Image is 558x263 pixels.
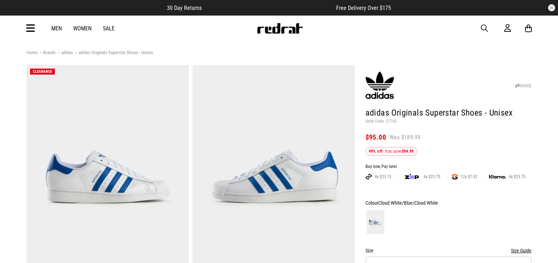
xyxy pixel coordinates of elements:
[402,149,414,154] b: $94.99
[372,174,394,180] span: 4x $23.75
[366,174,372,180] img: AFTERPAY
[73,25,92,32] a: Women
[257,23,303,34] img: Redrat logo
[336,5,391,11] span: Free Delivery Over $175
[216,4,322,11] iframe: Customer reviews powered by Trustpilot
[56,50,73,57] a: adidas
[167,5,202,11] span: 30 Day Returns
[51,25,62,32] a: Men
[366,199,532,207] div: Colour
[366,71,394,99] img: adidas
[458,174,480,180] span: 12x $7.92
[489,175,506,179] img: KLARNA
[405,173,419,180] img: zip
[103,25,115,32] a: Sale
[38,50,56,57] a: Brands
[366,133,386,141] span: $95.00
[73,50,153,57] a: adidas Originals Superstar Shoes - Unisex
[511,246,531,255] button: Size Guide
[452,174,458,180] img: SPLITPAY
[33,69,52,74] span: CLEARANCE
[366,246,532,255] div: Size
[366,147,417,156] div: - You save
[378,200,438,206] span: Cloud White/Blue/Cloud White
[390,134,420,141] span: Was $189.99
[421,174,443,180] span: 4x $23.75
[366,164,532,170] div: Buy now, Pay later.
[367,210,384,234] img: Cloud White/Blue/Cloud White
[366,119,532,124] p: Style Code: 57745
[6,3,27,24] button: Open LiveChat chat widget
[27,50,38,55] a: Home
[366,107,532,119] h1: adidas Originals Superstar Shoes - Unisex
[369,149,383,154] b: 49% off
[506,174,528,180] span: 4x $23.75
[516,83,531,88] a: SHARE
